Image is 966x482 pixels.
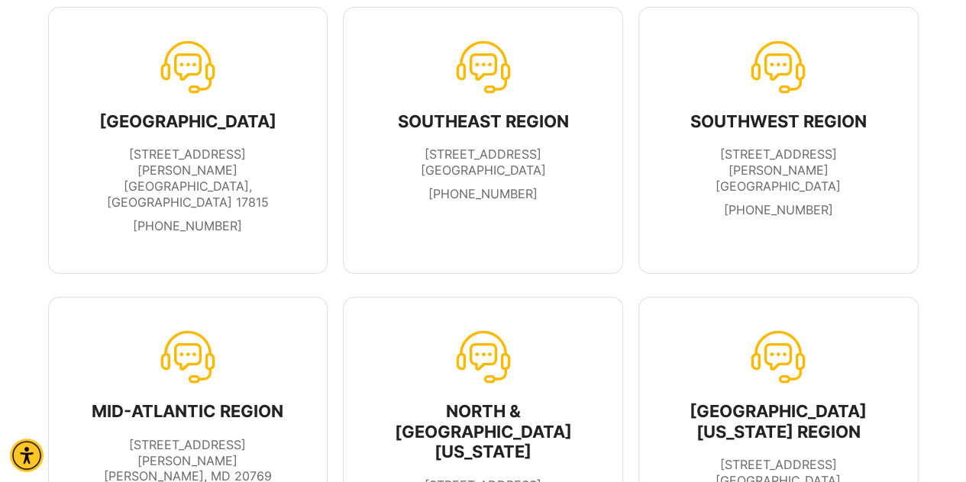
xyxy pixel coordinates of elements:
a: call +012345678 [724,202,833,217]
span: [STREET_ADDRESS] [GEOGRAPHIC_DATA] [421,146,546,178]
span: [STREET_ADDRESS][PERSON_NAME] [GEOGRAPHIC_DATA], [GEOGRAPHIC_DATA] 17815 [107,146,269,209]
a: call 770-947-5103 [428,186,538,201]
div: [GEOGRAPHIC_DATA] [81,111,296,131]
span: [STREET_ADDRESS][PERSON_NAME] [GEOGRAPHIC_DATA] [716,146,841,194]
div: Accessibility Menu [10,439,44,472]
div: SOUTHEAST REGION [398,111,569,131]
div: SOUTHWEST REGION [671,111,886,131]
div: NORTH & [GEOGRAPHIC_DATA][US_STATE] [376,401,590,461]
div: MID-ATLANTIC REGION [81,401,296,421]
a: call tel:570-380-2856 [133,218,242,233]
div: [GEOGRAPHIC_DATA][US_STATE] REGION [671,401,886,442]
